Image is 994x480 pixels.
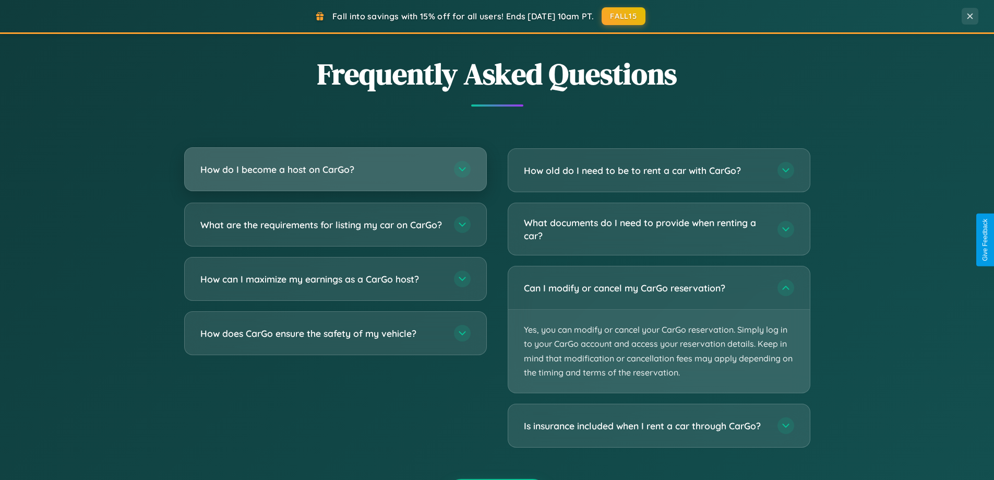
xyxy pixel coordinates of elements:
[200,273,444,286] h3: How can I maximize my earnings as a CarGo host?
[200,327,444,340] h3: How does CarGo ensure the safety of my vehicle?
[524,419,767,432] h3: Is insurance included when I rent a car through CarGo?
[184,54,810,94] h2: Frequently Asked Questions
[200,163,444,176] h3: How do I become a host on CarGo?
[332,11,594,21] span: Fall into savings with 15% off for all users! Ends [DATE] 10am PT.
[524,164,767,177] h3: How old do I need to be to rent a car with CarGo?
[524,216,767,242] h3: What documents do I need to provide when renting a car?
[524,282,767,295] h3: Can I modify or cancel my CarGo reservation?
[508,310,810,393] p: Yes, you can modify or cancel your CarGo reservation. Simply log in to your CarGo account and acc...
[200,218,444,231] h3: What are the requirements for listing my car on CarGo?
[602,7,645,25] button: FALL15
[981,219,989,261] div: Give Feedback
